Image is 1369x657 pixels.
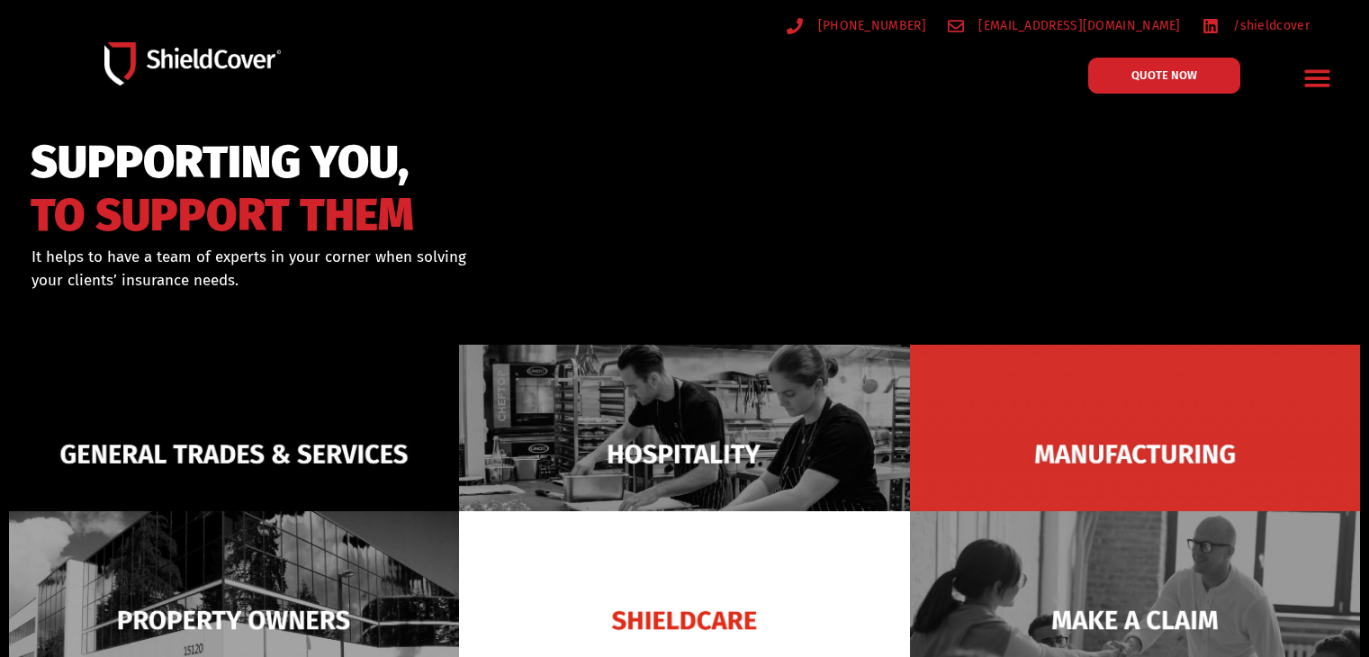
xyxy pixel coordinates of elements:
[948,14,1181,37] a: [EMAIL_ADDRESS][DOMAIN_NAME]
[1296,57,1338,99] div: Menu Toggle
[1202,14,1310,37] a: /shieldcover
[1088,58,1240,94] a: QUOTE NOW
[32,246,771,292] div: It helps to have a team of experts in your corner when solving
[104,42,281,85] img: Shield-Cover-Underwriting-Australia-logo-full
[787,14,926,37] a: [PHONE_NUMBER]
[32,269,771,292] p: your clients’ insurance needs.
[974,14,1180,37] span: [EMAIL_ADDRESS][DOMAIN_NAME]
[31,144,414,181] span: SUPPORTING YOU,
[814,14,926,37] span: [PHONE_NUMBER]
[1131,69,1197,81] span: QUOTE NOW
[1229,14,1310,37] span: /shieldcover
